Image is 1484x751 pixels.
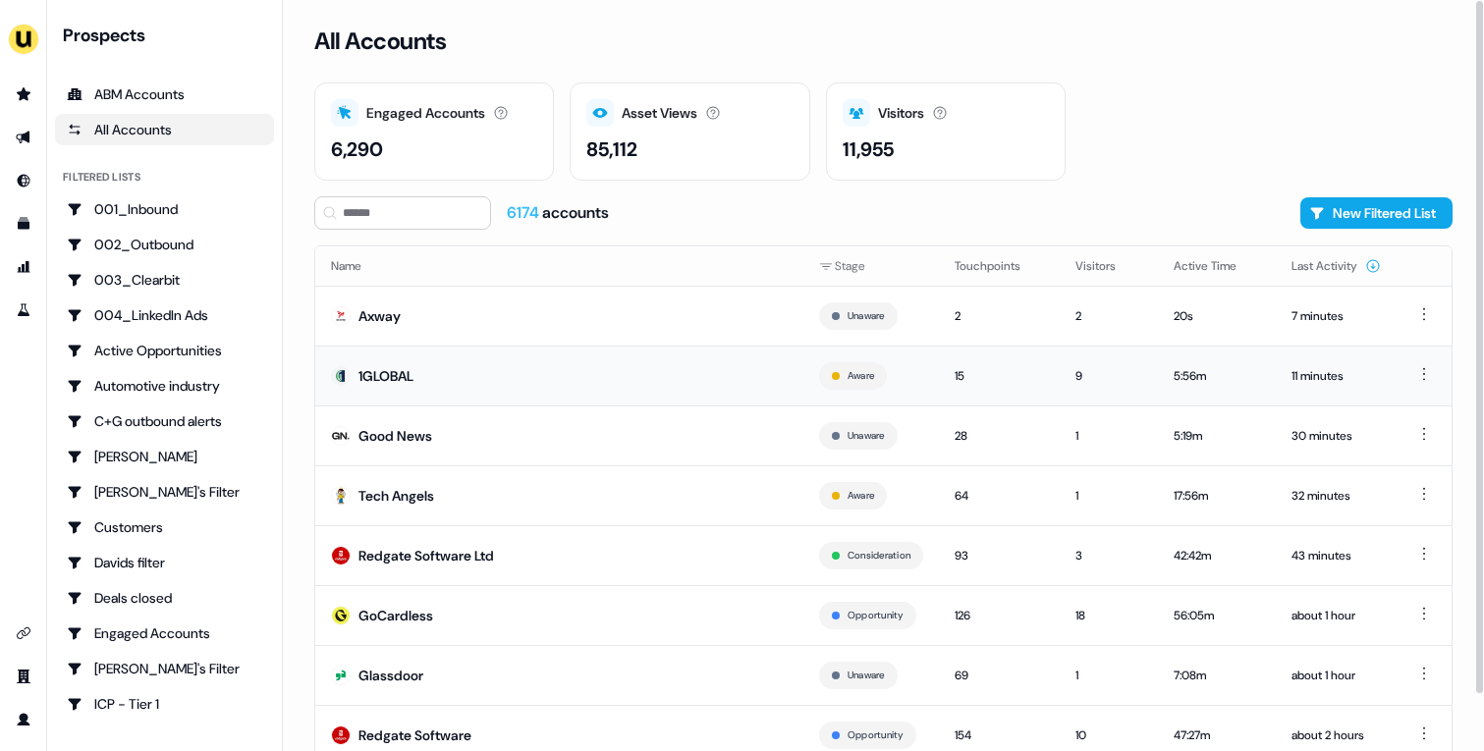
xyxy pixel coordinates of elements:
div: Glassdoor [358,666,423,685]
div: 47:27m [1174,725,1260,745]
h3: All Accounts [314,27,446,56]
div: 7:08m [1174,666,1260,685]
div: ABM Accounts [67,84,262,104]
div: 004_LinkedIn Ads [67,305,262,325]
button: Opportunity [848,607,904,624]
button: Active Time [1174,248,1260,284]
a: Go to 004_LinkedIn Ads [55,299,274,331]
div: Axway [358,306,401,326]
button: Touchpoints [955,248,1044,284]
div: 5:56m [1174,366,1260,386]
a: Go to outbound experience [8,122,39,153]
div: [PERSON_NAME]'s Filter [67,659,262,678]
a: Go to Active Opportunities [55,335,274,366]
a: All accounts [55,114,274,145]
button: Unaware [848,667,885,684]
div: 56:05m [1174,606,1260,625]
div: 1GLOBAL [358,366,413,386]
span: 6174 [507,202,542,223]
a: Go to Deals closed [55,582,274,614]
div: 9 [1075,366,1142,386]
div: 64 [955,486,1044,506]
a: Go to 001_Inbound [55,193,274,225]
a: Go to C+G outbound alerts [55,405,274,437]
div: ICP - Tier 1 [67,694,262,714]
button: Aware [848,487,874,505]
div: 126 [955,606,1044,625]
div: accounts [507,202,609,224]
div: 154 [955,725,1044,745]
a: Go to Customers [55,511,274,543]
div: about 1 hour [1292,666,1381,685]
div: about 2 hours [1292,725,1381,745]
a: Go to Geneviève's Filter [55,653,274,684]
button: New Filtered List [1300,197,1453,229]
div: Davids filter [67,553,262,572]
div: Good News [358,426,432,446]
div: All Accounts [67,120,262,139]
div: Deals closed [67,588,262,608]
div: Visitors [878,103,924,124]
div: 11 minutes [1292,366,1381,386]
div: Stage [819,256,923,276]
a: Go to attribution [8,251,39,283]
button: Unaware [848,307,885,325]
button: Visitors [1075,248,1139,284]
div: 7 minutes [1292,306,1381,326]
div: Active Opportunities [67,341,262,360]
div: 2 [1075,306,1142,326]
button: Aware [848,367,874,385]
div: C+G outbound alerts [67,411,262,431]
a: Go to Inbound [8,165,39,196]
div: 1 [1075,666,1142,685]
button: Last Activity [1292,248,1381,284]
div: 1 [1075,486,1142,506]
a: Go to experiments [8,295,39,326]
a: Go to Davids filter [55,547,274,578]
div: 20s [1174,306,1260,326]
div: Asset Views [622,103,697,124]
button: Consideration [848,547,910,564]
div: 28 [955,426,1044,446]
div: Automotive industry [67,376,262,396]
a: Go to 003_Clearbit [55,264,274,295]
a: Go to templates [8,208,39,240]
div: Redgate Software [358,725,471,745]
div: Engaged Accounts [366,103,485,124]
button: Opportunity [848,726,904,744]
div: Filtered lists [63,169,140,186]
div: 93 [955,546,1044,565]
a: Go to Engaged Accounts [55,617,274,649]
div: Engaged Accounts [67,623,262,643]
div: 2 [955,306,1044,326]
a: Go to prospects [8,79,39,110]
div: 6,290 [331,134,383,164]
div: 18 [1075,606,1142,625]
div: 5:19m [1174,426,1260,446]
a: Go to Automotive industry [55,370,274,402]
a: Go to integrations [8,617,39,649]
div: 30 minutes [1292,426,1381,446]
a: Go to 002_Outbound [55,229,274,260]
div: Prospects [63,24,274,47]
div: 32 minutes [1292,486,1381,506]
div: Customers [67,517,262,537]
div: 15 [955,366,1044,386]
a: Go to profile [8,704,39,735]
div: 003_Clearbit [67,270,262,290]
div: [PERSON_NAME] [67,447,262,466]
div: 42:42m [1174,546,1260,565]
a: Go to Charlotte's Filter [55,476,274,508]
div: about 1 hour [1292,606,1381,625]
div: 69 [955,666,1044,685]
div: 43 minutes [1292,546,1381,565]
div: 11,955 [843,134,894,164]
div: 002_Outbound [67,235,262,254]
div: GoCardless [358,606,433,625]
div: 10 [1075,725,1142,745]
div: 3 [1075,546,1142,565]
div: Redgate Software Ltd [358,546,494,565]
a: ABM Accounts [55,79,274,110]
div: Tech Angels [358,486,434,506]
a: Go to team [8,661,39,692]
